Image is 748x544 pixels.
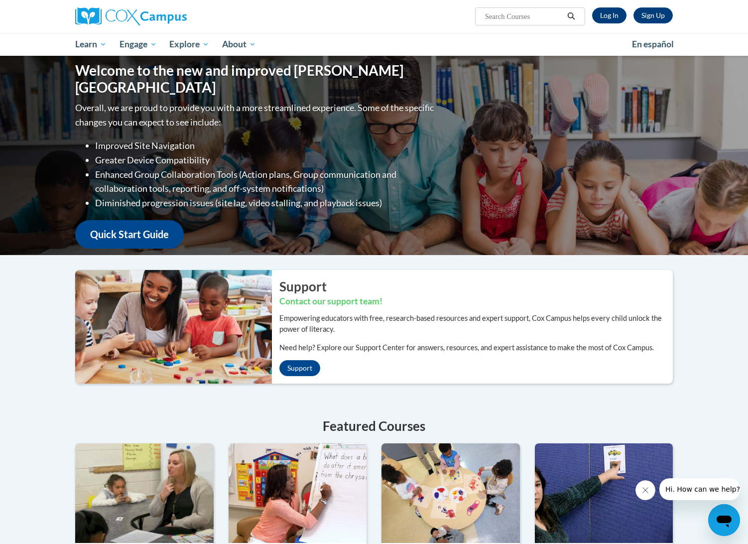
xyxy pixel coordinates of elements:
a: Support [279,360,320,376]
img: ... [68,270,272,384]
a: Cox Campus [75,7,264,25]
img: Oral Language is the Foundation for Literacy [75,443,214,543]
span: Learn [75,38,107,50]
iframe: Message from company [659,478,740,500]
span: En español [632,39,674,49]
iframe: Button to launch messaging window [708,504,740,536]
a: About [216,33,262,56]
li: Diminished progression issues (site lag, video stalling, and playback issues) [95,196,436,210]
button: Search [564,10,579,22]
img: Emergent Literacy [229,443,367,543]
li: Enhanced Group Collaboration Tools (Action plans, Group communication and collaboration tools, re... [95,167,436,196]
a: Log In [592,7,626,23]
a: Register [633,7,673,23]
p: Need help? Explore our Support Center for answers, resources, and expert assistance to make the m... [279,342,673,353]
span: Explore [169,38,209,50]
img: Data-Driven Instruction [535,443,673,543]
a: Engage [113,33,163,56]
p: Empowering educators with free, research-based resources and expert support, Cox Campus helps eve... [279,313,673,335]
h4: Featured Courses [75,416,673,436]
p: Overall, we are proud to provide you with a more streamlined experience. Some of the specific cha... [75,101,436,130]
div: Main menu [60,33,688,56]
img: Monitoring Children’s Progress in Language & Literacy in the Early Years [381,443,520,543]
h1: Welcome to the new and improved [PERSON_NAME][GEOGRAPHIC_DATA] [75,62,436,96]
input: Search Courses [484,10,564,22]
span: Engage [120,38,157,50]
img: Cox Campus [75,7,187,25]
h3: Contact our support team! [279,295,673,308]
iframe: Close message [635,480,655,500]
li: Greater Device Compatibility [95,153,436,167]
a: Learn [69,33,113,56]
h2: Support [279,277,673,295]
a: Explore [163,33,216,56]
span: About [222,38,256,50]
a: En español [625,34,680,55]
a: Quick Start Guide [75,220,184,249]
li: Improved Site Navigation [95,138,436,153]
